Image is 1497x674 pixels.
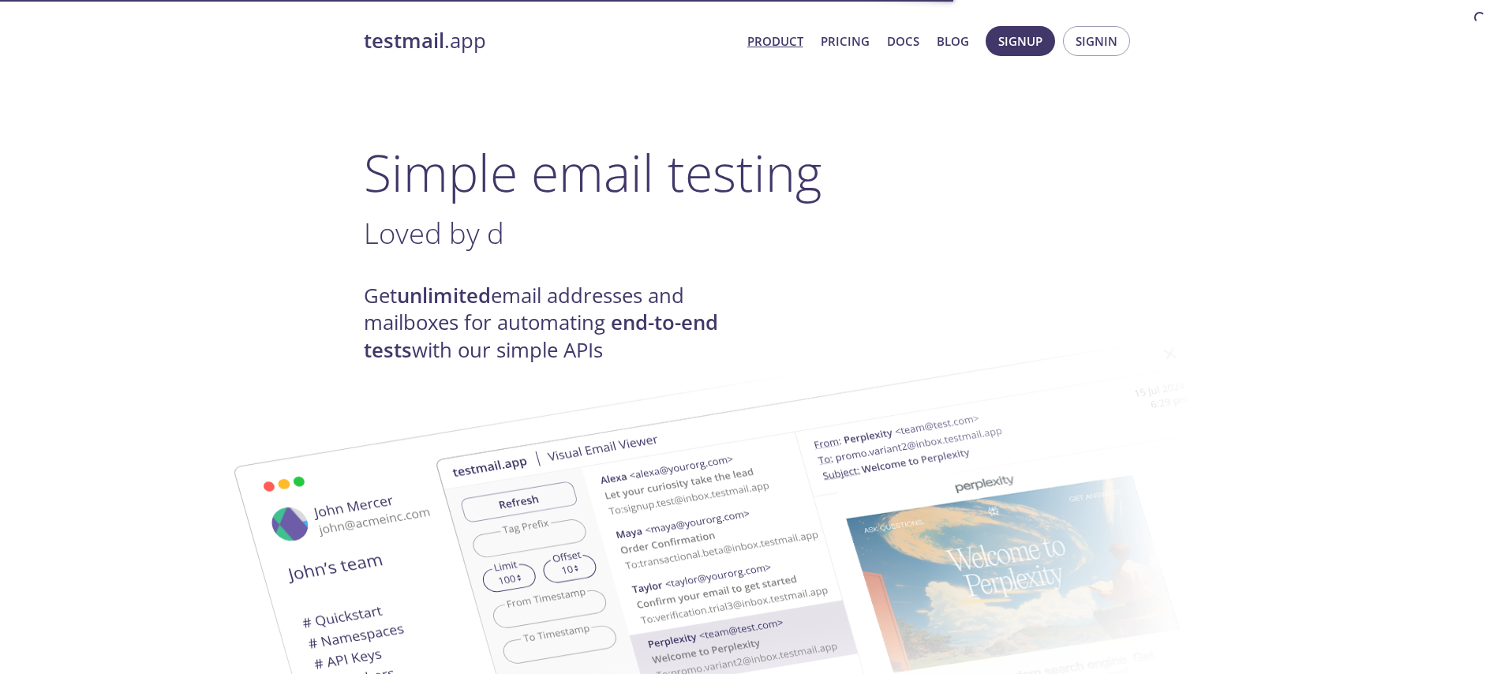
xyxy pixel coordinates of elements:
[364,28,735,54] a: testmail.app
[1063,26,1130,56] button: Signin
[364,27,444,54] strong: testmail
[364,213,504,253] span: Loved by d
[887,31,919,51] a: Docs
[397,282,491,309] strong: unlimited
[364,283,749,364] h4: Get email addresses and mailboxes for automating with our simple APIs
[937,31,969,51] a: Blog
[1076,31,1117,51] span: Signin
[821,31,870,51] a: Pricing
[364,142,1134,203] h1: Simple email testing
[998,31,1042,51] span: Signup
[986,26,1055,56] button: Signup
[364,309,718,363] strong: end-to-end tests
[747,31,803,51] a: Product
